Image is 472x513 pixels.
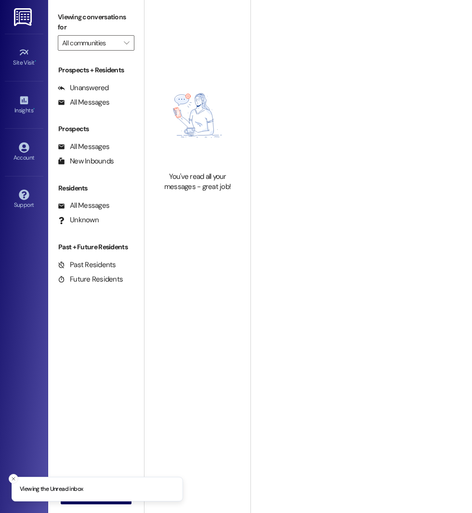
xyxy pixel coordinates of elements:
[48,242,144,252] div: Past + Future Residents
[35,58,36,65] span: •
[5,187,43,213] a: Support
[14,8,34,26] img: ResiDesk Logo
[5,92,43,118] a: Insights •
[155,172,240,192] div: You've read all your messages - great job!
[58,260,116,270] div: Past Residents
[20,485,83,494] p: Viewing the Unread inbox
[58,156,114,166] div: New Inbounds
[5,139,43,165] a: Account
[48,65,144,75] div: Prospects + Residents
[9,474,18,484] button: Close toast
[58,215,99,225] div: Unknown
[5,44,43,70] a: Site Visit •
[58,201,109,211] div: All Messages
[48,124,144,134] div: Prospects
[58,97,109,108] div: All Messages
[48,183,144,193] div: Residents
[124,39,129,47] i: 
[58,142,109,152] div: All Messages
[33,106,35,112] span: •
[62,35,119,51] input: All communities
[58,10,134,35] label: Viewing conversations for
[155,64,240,167] img: empty-state
[58,83,109,93] div: Unanswered
[58,274,123,284] div: Future Residents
